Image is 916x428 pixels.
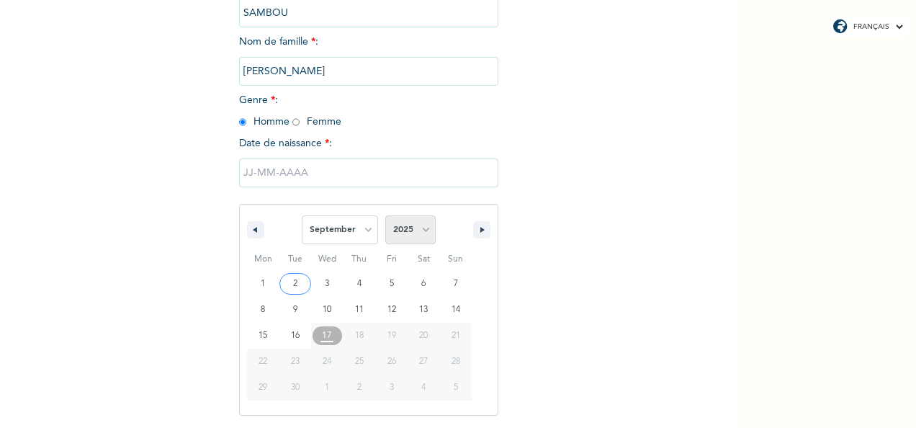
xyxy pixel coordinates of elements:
button: 17 [311,323,343,349]
button: 29 [247,375,279,401]
span: 19 [387,323,396,349]
span: 30 [291,375,300,401]
span: 6 [421,271,426,297]
button: 28 [439,349,472,375]
span: 15 [259,323,267,349]
button: 10 [311,297,343,323]
button: 4 [343,271,376,297]
button: 21 [439,323,472,349]
button: 18 [343,323,376,349]
button: 13 [408,297,440,323]
button: 22 [247,349,279,375]
span: 28 [452,349,460,375]
span: 23 [291,349,300,375]
span: 18 [355,323,364,349]
span: 14 [452,297,460,323]
span: Sun [439,248,472,271]
span: 29 [259,375,267,401]
button: 14 [439,297,472,323]
span: 3 [325,271,329,297]
span: Genre : Homme Femme [239,95,341,127]
button: 5 [375,271,408,297]
span: 26 [387,349,396,375]
span: 10 [323,297,331,323]
button: 27 [408,349,440,375]
span: Nom de famille : [239,37,498,76]
span: 7 [454,271,458,297]
span: Fri [375,248,408,271]
span: 17 [322,323,332,349]
button: 2 [279,271,312,297]
span: 2 [293,271,297,297]
span: Mon [247,248,279,271]
span: 11 [355,297,364,323]
button: 20 [408,323,440,349]
button: 12 [375,297,408,323]
button: 11 [343,297,376,323]
span: Thu [343,248,376,271]
button: 3 [311,271,343,297]
span: 13 [419,297,428,323]
button: 30 [279,375,312,401]
span: 8 [261,297,265,323]
button: 24 [311,349,343,375]
button: 6 [408,271,440,297]
input: Entrez votre nom de famille [239,57,498,86]
button: 9 [279,297,312,323]
span: 4 [357,271,362,297]
span: 12 [387,297,396,323]
span: 5 [390,271,394,297]
button: 26 [375,349,408,375]
span: 22 [259,349,267,375]
input: JJ-MM-AAAA [239,159,498,187]
span: 9 [293,297,297,323]
span: Date de naissance : [239,136,332,151]
span: 27 [419,349,428,375]
button: 16 [279,323,312,349]
button: 15 [247,323,279,349]
button: 7 [439,271,472,297]
span: 1 [261,271,265,297]
button: 1 [247,271,279,297]
span: Wed [311,248,343,271]
button: 23 [279,349,312,375]
span: 24 [323,349,331,375]
span: 25 [355,349,364,375]
button: 8 [247,297,279,323]
span: 16 [291,323,300,349]
span: 20 [419,323,428,349]
button: 25 [343,349,376,375]
span: Sat [408,248,440,271]
span: 21 [452,323,460,349]
button: 19 [375,323,408,349]
span: Tue [279,248,312,271]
